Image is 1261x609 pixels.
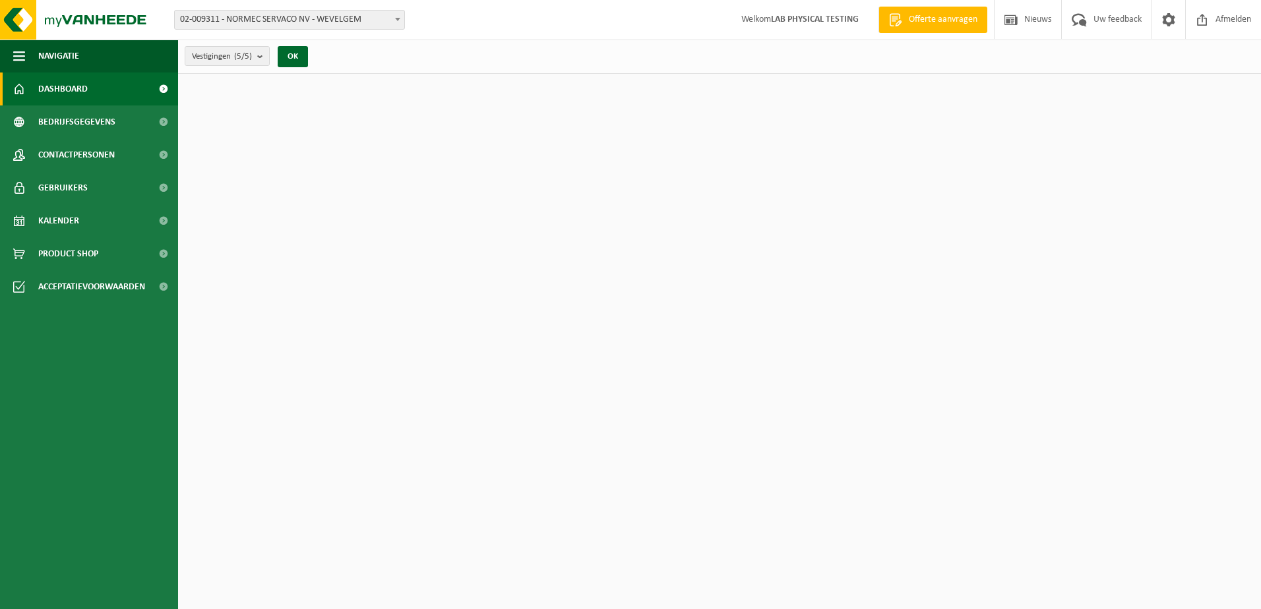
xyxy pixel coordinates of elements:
strong: LAB PHYSICAL TESTING [771,14,859,24]
a: Offerte aanvragen [878,7,987,33]
span: Contactpersonen [38,138,115,171]
span: Acceptatievoorwaarden [38,270,145,303]
span: Vestigingen [192,47,252,67]
span: Product Shop [38,237,98,270]
span: Navigatie [38,40,79,72]
span: 02-009311 - NORMEC SERVACO NV - WEVELGEM [174,10,405,30]
span: Kalender [38,204,79,237]
span: Bedrijfsgegevens [38,105,115,138]
count: (5/5) [234,52,252,61]
button: OK [278,46,308,67]
span: Gebruikers [38,171,88,204]
span: 02-009311 - NORMEC SERVACO NV - WEVELGEM [175,11,404,29]
button: Vestigingen(5/5) [185,46,270,66]
span: Dashboard [38,72,88,105]
span: Offerte aanvragen [906,13,981,26]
